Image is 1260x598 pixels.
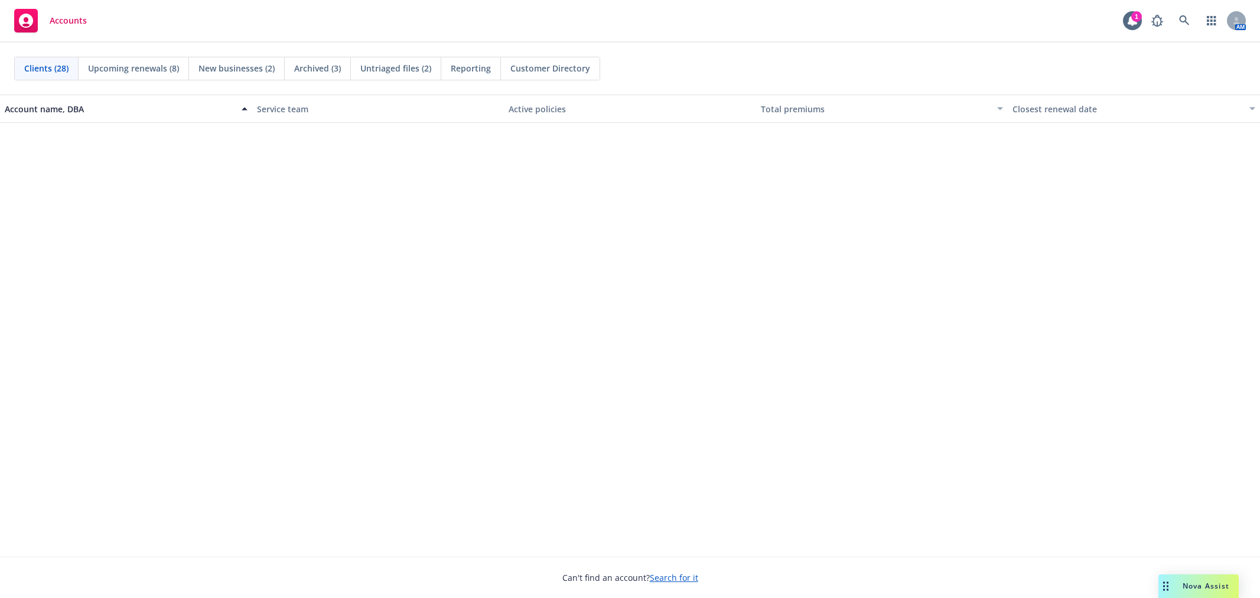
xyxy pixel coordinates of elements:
[360,62,431,74] span: Untriaged files (2)
[1200,9,1223,32] a: Switch app
[24,62,69,74] span: Clients (28)
[562,571,698,584] span: Can't find an account?
[88,62,179,74] span: Upcoming renewals (8)
[1183,581,1229,591] span: Nova Assist
[1145,9,1169,32] a: Report a Bug
[1012,103,1242,115] div: Closest renewal date
[9,4,92,37] a: Accounts
[510,62,590,74] span: Customer Directory
[761,103,991,115] div: Total premiums
[509,103,751,115] div: Active policies
[252,95,504,123] button: Service team
[451,62,491,74] span: Reporting
[504,95,756,123] button: Active policies
[5,103,235,115] div: Account name, DBA
[1158,574,1173,598] div: Drag to move
[1173,9,1196,32] a: Search
[1131,11,1142,22] div: 1
[294,62,341,74] span: Archived (3)
[198,62,275,74] span: New businesses (2)
[50,16,87,25] span: Accounts
[1158,574,1239,598] button: Nova Assist
[756,95,1008,123] button: Total premiums
[257,103,500,115] div: Service team
[650,572,698,583] a: Search for it
[1008,95,1260,123] button: Closest renewal date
